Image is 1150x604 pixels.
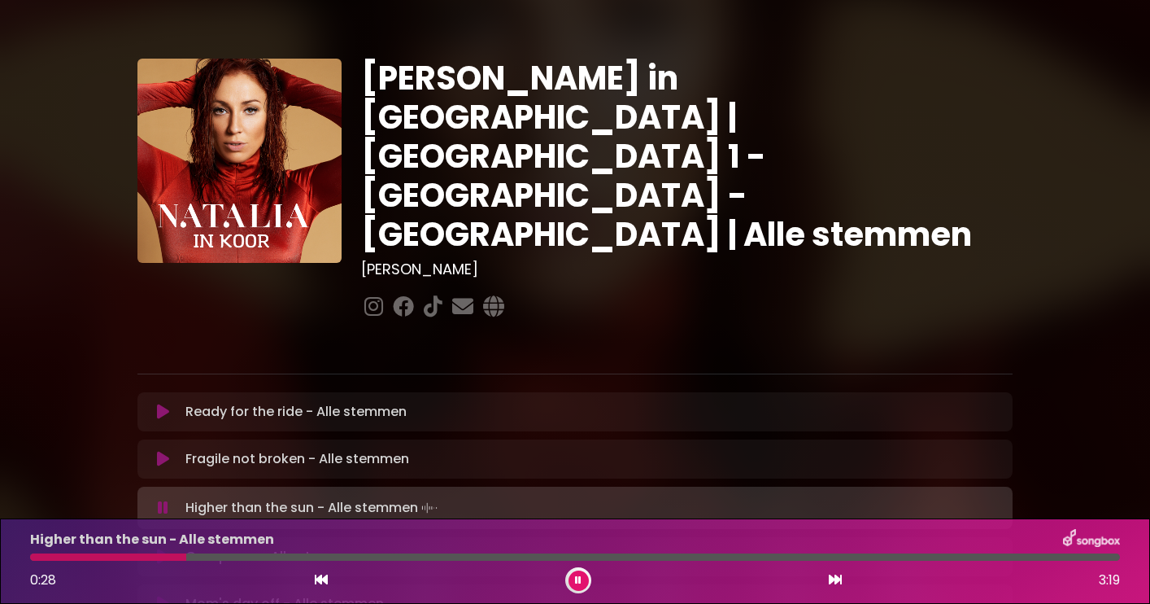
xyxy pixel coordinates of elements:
[30,530,274,549] p: Higher than the sun - Alle stemmen
[361,260,1013,278] h3: [PERSON_NAME]
[185,449,409,469] p: Fragile not broken - Alle stemmen
[185,402,407,422] p: Ready for the ride - Alle stemmen
[1063,529,1120,550] img: songbox-logo-white.png
[30,571,56,589] span: 0:28
[1099,571,1120,590] span: 3:19
[361,59,1013,254] h1: [PERSON_NAME] in [GEOGRAPHIC_DATA] | [GEOGRAPHIC_DATA] 1 - [GEOGRAPHIC_DATA] - [GEOGRAPHIC_DATA] ...
[185,497,441,519] p: Higher than the sun - Alle stemmen
[418,497,441,519] img: waveform4.gif
[137,59,342,263] img: YTVS25JmS9CLUqXqkEhs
